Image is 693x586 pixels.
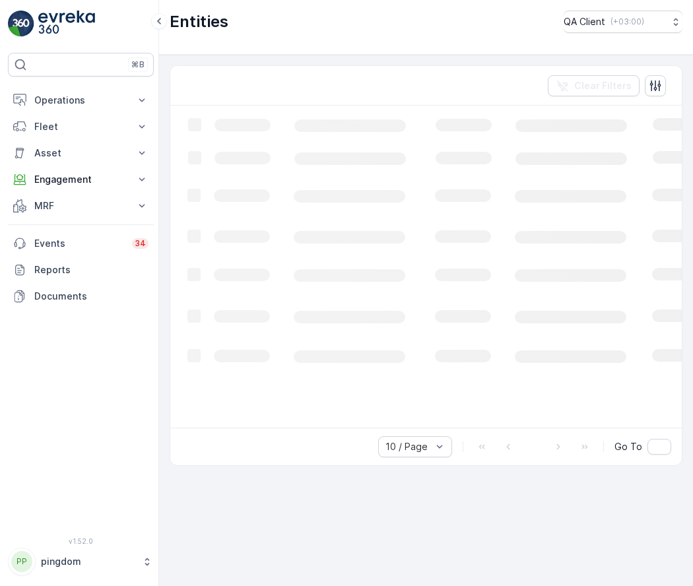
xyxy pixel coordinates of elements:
[574,79,632,92] p: Clear Filters
[8,166,154,193] button: Engagement
[564,15,605,28] p: QA Client
[38,11,95,37] img: logo_light-DOdMpM7g.png
[41,555,135,568] p: pingdom
[8,230,154,257] a: Events34
[34,146,127,160] p: Asset
[34,290,148,303] p: Documents
[8,257,154,283] a: Reports
[34,199,127,212] p: MRF
[8,114,154,140] button: Fleet
[8,140,154,166] button: Asset
[614,440,642,453] span: Go To
[34,94,127,107] p: Operations
[8,87,154,114] button: Operations
[135,238,146,249] p: 34
[8,11,34,37] img: logo
[34,120,127,133] p: Fleet
[34,173,127,186] p: Engagement
[8,193,154,219] button: MRF
[170,11,228,32] p: Entities
[564,11,682,33] button: QA Client(+03:00)
[8,283,154,309] a: Documents
[11,551,32,572] div: PP
[34,237,124,250] p: Events
[548,75,640,96] button: Clear Filters
[610,16,644,27] p: ( +03:00 )
[34,263,148,277] p: Reports
[8,548,154,575] button: PPpingdom
[8,537,154,545] span: v 1.52.0
[131,59,145,70] p: ⌘B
